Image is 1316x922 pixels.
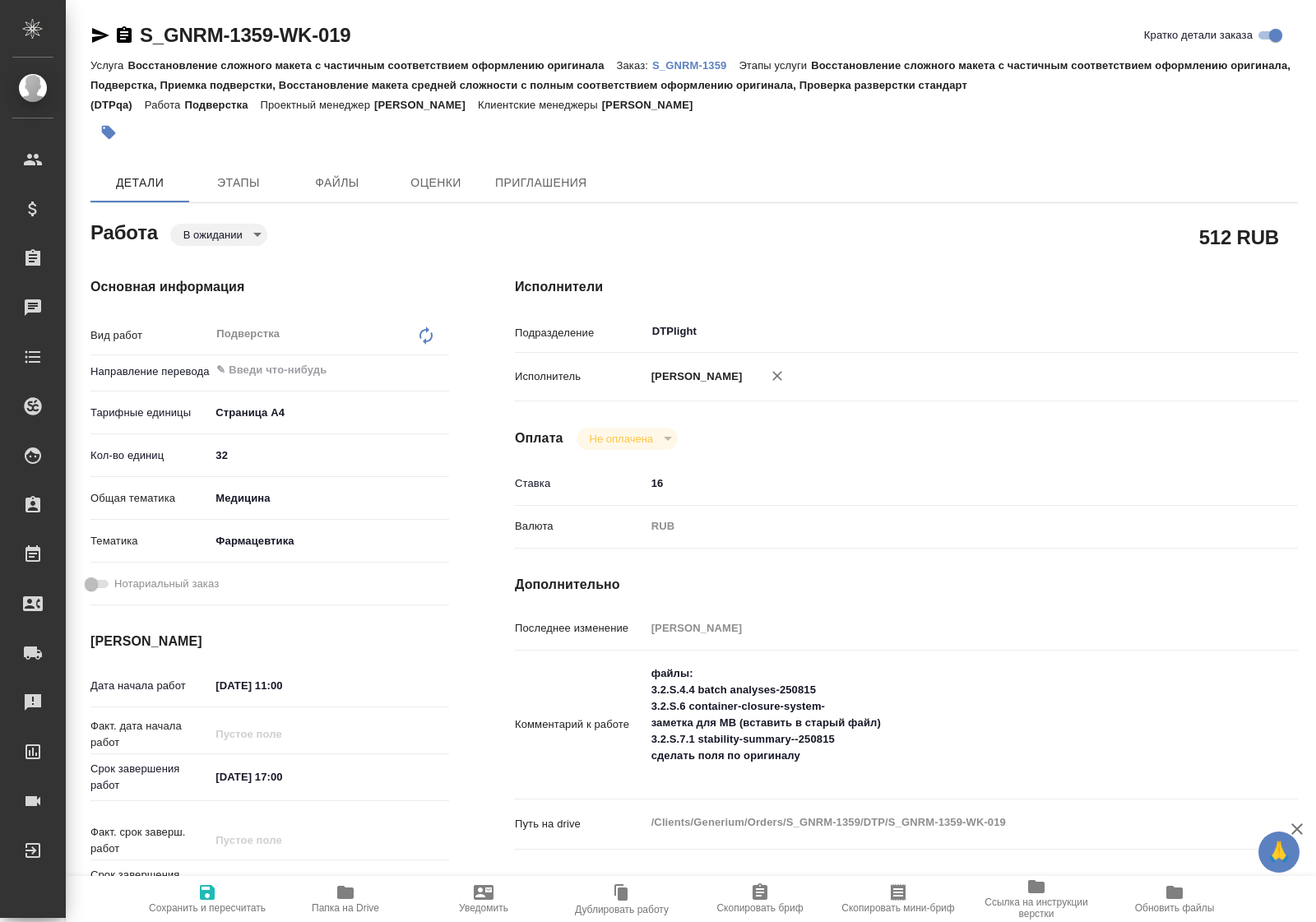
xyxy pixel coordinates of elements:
span: Папка на Drive [312,902,379,914]
input: ✎ Введи что-нибудь [210,674,354,697]
div: Фармацевтика [210,527,449,555]
h4: Основная информация [90,277,449,297]
span: Этапы [199,173,278,193]
span: Кратко детали заказа [1144,27,1253,44]
span: Оценки [396,173,475,193]
p: Подразделение [515,325,646,341]
button: Удалить исполнителя [759,358,795,394]
p: Подверстка [184,99,260,111]
p: [PERSON_NAME] [646,368,743,385]
button: Скопировать бриф [691,876,829,922]
span: Дублировать работу [575,904,669,915]
p: Срок завершения работ [90,761,210,794]
button: 🙏 [1258,832,1300,873]
button: Open [440,368,443,372]
span: Обновить файлы [1135,902,1215,914]
div: В ожидании [170,224,267,246]
p: S_GNRM-1359 [652,59,739,72]
p: Восстановление сложного макета с частичным соответствием оформлению оригинала [127,59,616,72]
p: Тематика [90,533,210,549]
div: Страница А4 [210,399,449,427]
span: Скопировать мини-бриф [841,902,954,914]
p: Исполнитель [515,368,646,385]
h4: Оплата [515,429,563,448]
textarea: файлы: 3.2.S.4.4 batch analyses-250815 3.2.S.6 container-closure-system- заметка для МВ (вставить... [646,660,1233,786]
button: Уведомить [415,876,553,922]
span: Ссылка на инструкции верстки [977,897,1096,920]
textarea: /Clients/Generium/Orders/S_GNRM-1359/DTP/S_GNRM-1359-WK-019 [646,808,1233,836]
p: Работа [145,99,185,111]
p: Путь на drive [515,816,646,832]
p: Вид работ [90,327,210,344]
p: [PERSON_NAME] [374,99,478,111]
p: Восстановление сложного макета с частичным соответствием оформлению оригинала, Подверстка, Приемк... [90,59,1291,111]
h4: [PERSON_NAME] [90,632,449,651]
span: Сохранить и пересчитать [149,902,266,914]
button: Open [1224,330,1227,333]
h4: Исполнители [515,277,1298,297]
button: Скопировать ссылку для ЯМессенджера [90,25,110,45]
div: Медицина [210,484,449,512]
p: Последнее изменение [515,620,646,637]
span: Приглашения [495,173,587,193]
p: Факт. срок заверш. работ [90,824,210,857]
div: В ожидании [577,428,678,450]
button: В ожидании [178,228,248,242]
h2: 512 RUB [1199,223,1279,251]
input: ✎ Введи что-нибудь [210,765,354,789]
p: Общая тематика [90,490,210,507]
p: Валюта [515,518,646,535]
span: Нотариальный заказ [114,576,219,592]
p: Проектный менеджер [261,99,374,111]
button: Скопировать мини-бриф [829,876,967,922]
span: Скопировать бриф [716,902,803,914]
button: Сохранить и пересчитать [138,876,276,922]
button: Папка на Drive [276,876,415,922]
div: RUB [646,512,1233,540]
span: Детали [100,173,179,193]
input: ✎ Введи что-нибудь [646,471,1233,495]
p: Дата начала работ [90,678,210,694]
p: Тарифные единицы [90,405,210,421]
a: S_GNRM-1359 [652,58,739,72]
p: Факт. дата начала работ [90,718,210,751]
input: Пустое поле [210,722,354,746]
button: Не оплачена [585,432,658,446]
h4: Дополнительно [515,575,1298,595]
p: Услуга [90,59,127,72]
h2: Работа [90,216,158,246]
a: S_GNRM-1359-WK-019 [140,24,350,46]
p: Комментарий к работе [515,716,646,733]
input: Пустое поле [210,828,354,852]
button: Обновить файлы [1105,876,1244,922]
p: Заказ: [617,59,652,72]
span: Файлы [298,173,377,193]
p: Направление перевода [90,364,210,380]
p: Кол-во единиц [90,447,210,464]
input: ✎ Введи что-нибудь [210,871,354,895]
span: Уведомить [459,902,508,914]
button: Скопировать ссылку [114,25,134,45]
p: Этапы услуги [739,59,811,72]
p: Срок завершения услуги [90,867,210,900]
p: Клиентские менеджеры [478,99,602,111]
button: Ссылка на инструкции верстки [967,876,1105,922]
span: 🙏 [1265,835,1293,869]
input: ✎ Введи что-нибудь [215,360,389,380]
button: Добавить тэг [90,114,127,151]
input: Пустое поле [646,616,1233,640]
p: [PERSON_NAME] [602,99,706,111]
input: ✎ Введи что-нибудь [210,443,449,467]
button: Дублировать работу [553,876,691,922]
p: Ставка [515,475,646,492]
